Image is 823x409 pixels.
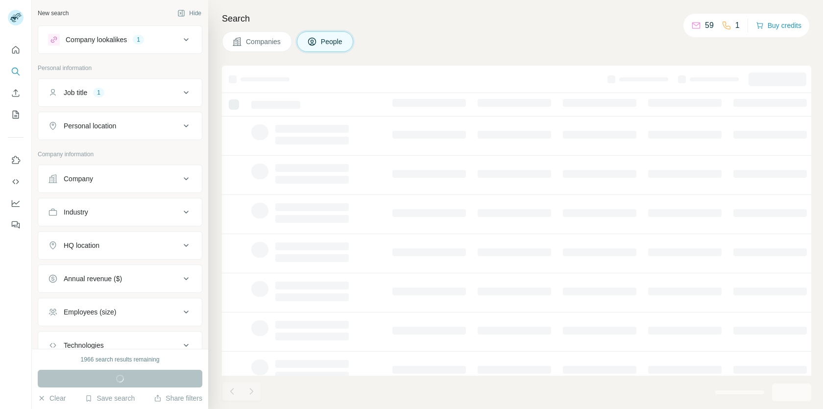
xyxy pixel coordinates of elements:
[246,37,282,47] span: Companies
[38,234,202,257] button: HQ location
[64,121,116,131] div: Personal location
[64,307,116,317] div: Employees (size)
[64,340,104,350] div: Technologies
[38,64,202,72] p: Personal information
[38,150,202,159] p: Company information
[85,393,135,403] button: Save search
[38,334,202,357] button: Technologies
[8,63,24,80] button: Search
[756,19,801,32] button: Buy credits
[8,173,24,191] button: Use Surfe API
[8,194,24,212] button: Dashboard
[38,393,66,403] button: Clear
[93,88,104,97] div: 1
[705,20,714,31] p: 59
[81,355,160,364] div: 1966 search results remaining
[321,37,343,47] span: People
[8,106,24,123] button: My lists
[38,28,202,51] button: Company lookalikes1
[8,216,24,234] button: Feedback
[8,151,24,169] button: Use Surfe on LinkedIn
[64,241,99,250] div: HQ location
[38,167,202,191] button: Company
[8,41,24,59] button: Quick start
[66,35,127,45] div: Company lookalikes
[64,174,93,184] div: Company
[38,300,202,324] button: Employees (size)
[735,20,740,31] p: 1
[38,267,202,290] button: Annual revenue ($)
[222,12,811,25] h4: Search
[38,114,202,138] button: Personal location
[154,393,202,403] button: Share filters
[64,88,87,97] div: Job title
[38,200,202,224] button: Industry
[64,274,122,284] div: Annual revenue ($)
[133,35,144,44] div: 1
[38,9,69,18] div: New search
[38,81,202,104] button: Job title1
[170,6,208,21] button: Hide
[64,207,88,217] div: Industry
[8,84,24,102] button: Enrich CSV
